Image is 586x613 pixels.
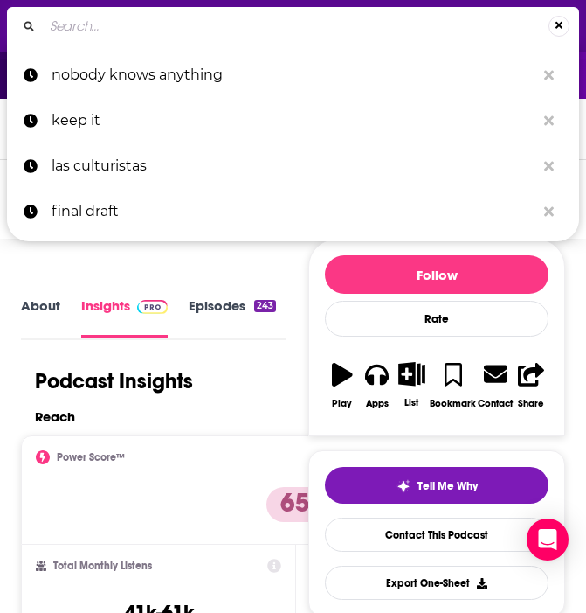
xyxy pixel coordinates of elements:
[52,189,535,234] p: final draft
[332,398,352,409] div: Play
[325,518,548,552] a: Contact This Podcast
[266,487,324,522] p: 65
[52,52,535,98] p: nobody knows anything
[477,351,514,420] a: Contact
[52,98,535,143] p: keep it
[366,398,389,409] div: Apps
[7,189,579,234] a: final draft
[417,479,478,493] span: Tell Me Why
[137,300,168,314] img: Podchaser Pro
[53,560,152,572] h2: Total Monthly Listens
[396,479,410,493] img: tell me why sparkle
[325,301,548,337] div: Rate
[57,451,125,463] h2: Power Score™
[7,98,579,143] a: keep it
[430,398,476,409] div: Bookmark
[325,351,360,420] button: Play
[81,297,168,338] a: InsightsPodchaser Pro
[21,297,60,338] a: About
[7,7,579,45] div: Search...
[43,12,548,40] input: Search...
[360,351,395,420] button: Apps
[7,52,579,98] a: nobody knows anything
[527,519,569,561] div: Open Intercom Messenger
[52,143,535,189] p: las culturistas
[325,255,548,294] button: Follow
[35,368,193,394] h1: Podcast Insights
[7,143,579,189] a: las culturistas
[514,351,548,420] button: Share
[395,351,430,419] button: List
[478,397,513,409] div: Contact
[189,297,276,338] a: Episodes243
[429,351,477,420] button: Bookmark
[518,398,544,409] div: Share
[404,397,418,408] div: List
[325,566,548,600] button: Export One-Sheet
[254,300,276,312] div: 243
[35,408,75,425] h2: Reach
[325,467,548,504] button: tell me why sparkleTell Me Why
